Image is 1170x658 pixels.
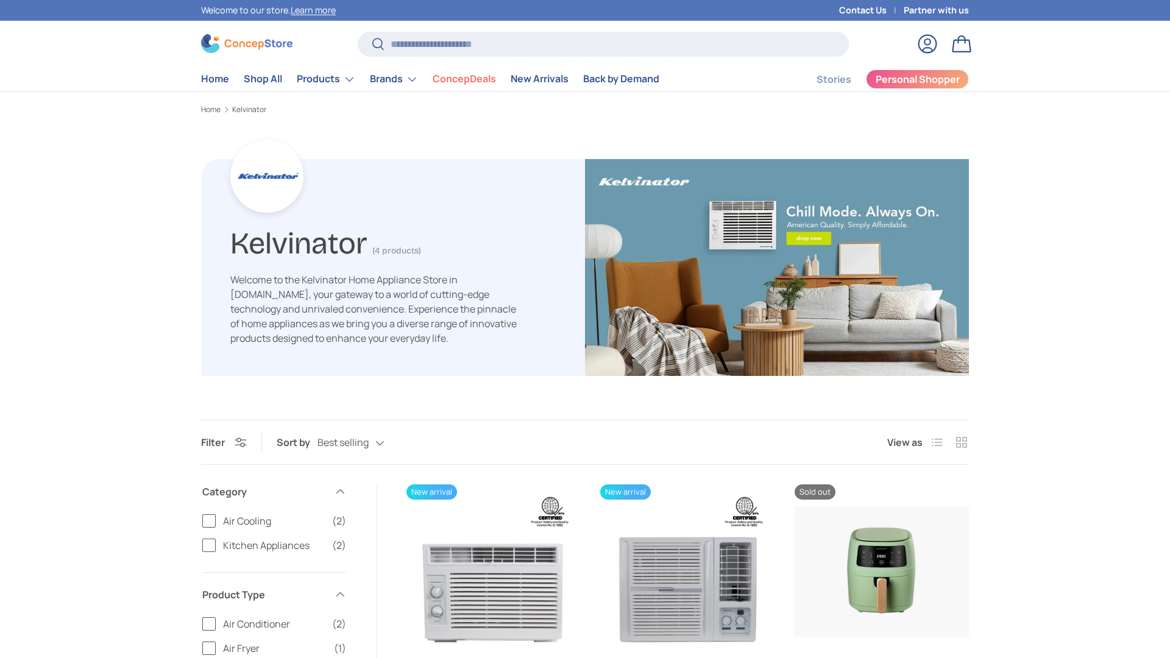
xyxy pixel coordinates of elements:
img: Kelvinator [585,159,969,376]
a: Home [201,67,229,91]
span: (4 products) [372,246,421,256]
span: (2) [332,538,346,553]
span: New arrival [600,484,651,500]
a: New Arrivals [511,67,569,91]
a: Home [201,106,221,113]
a: Learn more [291,4,336,16]
span: (1) [334,641,346,656]
span: (2) [332,617,346,631]
span: Personal Shopper [876,74,960,84]
a: Products [297,67,355,91]
nav: Breadcrumbs [201,104,969,115]
a: Back by Demand [583,67,659,91]
a: ConcepDeals [433,67,496,91]
span: Air Conditioner [223,617,325,631]
summary: Brands [363,67,425,91]
img: ConcepStore [201,34,292,53]
summary: Products [289,67,363,91]
span: Filter [201,436,225,449]
summary: Category [202,470,346,514]
button: Best selling [317,432,409,453]
span: New arrival [406,484,457,500]
span: Product Type [202,587,327,602]
a: Contact Us [839,4,904,17]
a: Partner with us [904,4,969,17]
summary: Product Type [202,573,346,617]
label: Sort by [277,435,317,450]
a: Shop All [244,67,282,91]
span: Category [202,484,327,499]
span: View as [887,435,923,450]
a: Brands [370,67,418,91]
span: Air Fryer [223,641,327,656]
p: Welcome to the Kelvinator Home Appliance Store in [DOMAIN_NAME], your gateway to a world of cutti... [230,272,517,345]
nav: Primary [201,67,659,91]
span: Sold out [795,484,835,500]
a: Kelvinator [232,106,266,113]
nav: Secondary [787,67,969,91]
p: Welcome to our store. [201,4,336,17]
a: Personal Shopper [866,69,969,89]
button: Filter [201,436,247,449]
span: Best selling [317,437,369,448]
span: Air Cooling [223,514,325,528]
span: Kitchen Appliances [223,538,325,553]
h1: Kelvinator [230,221,367,261]
span: (2) [332,514,346,528]
a: Stories [817,68,851,91]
